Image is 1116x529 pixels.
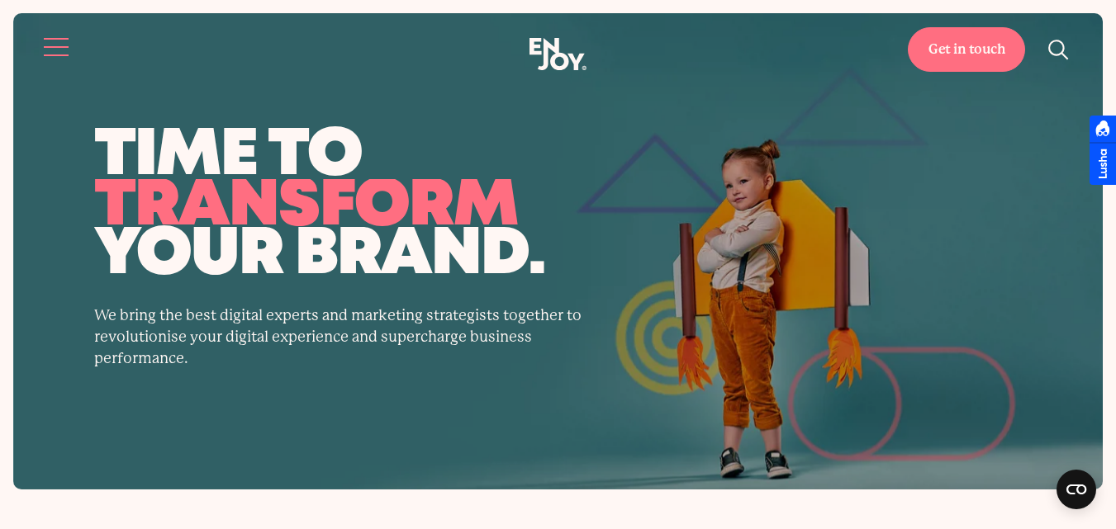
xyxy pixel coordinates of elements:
[94,179,518,234] span: transform
[1042,32,1076,67] button: Site search
[94,305,590,369] p: We bring the best digital experts and marketing strategists together to revolutionise your digita...
[40,30,74,64] button: Site navigation
[94,233,1023,278] span: your brand.
[908,27,1025,72] a: Get in touch
[1057,470,1096,509] button: Open CMP widget
[94,134,1023,179] span: time to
